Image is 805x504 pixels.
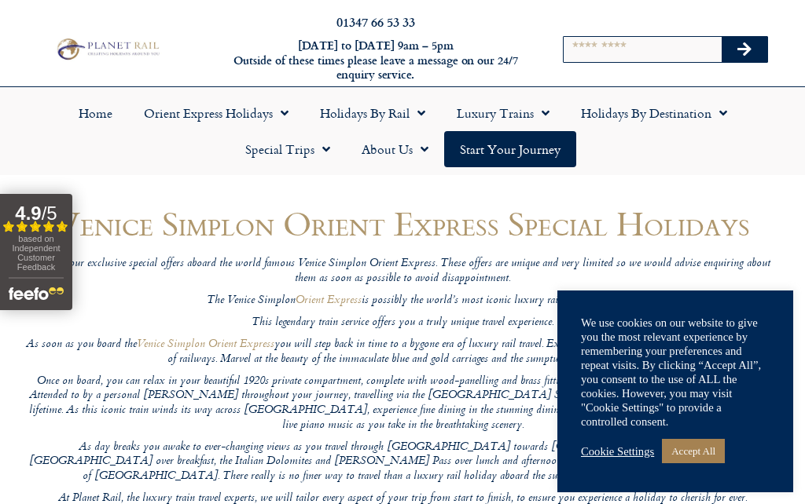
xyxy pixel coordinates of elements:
[441,95,565,131] a: Luxury Trains
[137,335,274,354] a: Venice Simplon Orient Express
[722,37,767,62] button: Search
[63,95,128,131] a: Home
[219,38,533,82] h6: [DATE] to [DATE] 9am – 5pm Outside of these times please leave a message on our 24/7 enquiry serv...
[25,374,780,433] p: Once on board, you can relax in your beautiful 1920s private compartment, complete with wood-pane...
[346,131,444,167] a: About Us
[8,95,797,167] nav: Menu
[581,444,654,458] a: Cookie Settings
[25,294,780,309] p: The Venice Simplon is possibly the world’s most iconic luxury rail journey.
[25,440,780,484] p: As day breaks you awake to ever-changing views as you travel through [GEOGRAPHIC_DATA] towards [G...
[53,36,162,63] img: Planet Rail Train Holidays Logo
[304,95,441,131] a: Holidays by Rail
[662,439,725,463] a: Accept All
[25,338,780,367] p: As soon as you board the you will step back in time to a bygone era of luxury rail travel. Experi...
[230,131,346,167] a: Special Trips
[296,291,362,310] a: Orient Express
[25,316,780,331] p: This legendary train service offers you a truly unique travel experience.
[565,95,743,131] a: Holidays by Destination
[581,316,770,429] div: We use cookies on our website to give you the most relevant experience by remembering your prefer...
[444,131,576,167] a: Start your Journey
[336,13,415,31] a: 01347 66 53 33
[128,95,304,131] a: Orient Express Holidays
[25,205,780,242] h1: Venice Simplon Orient Express Special Holidays
[35,254,770,288] em: Browse our exclusive special offers aboard the world famous Venice Simplon Orient Express. These ...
